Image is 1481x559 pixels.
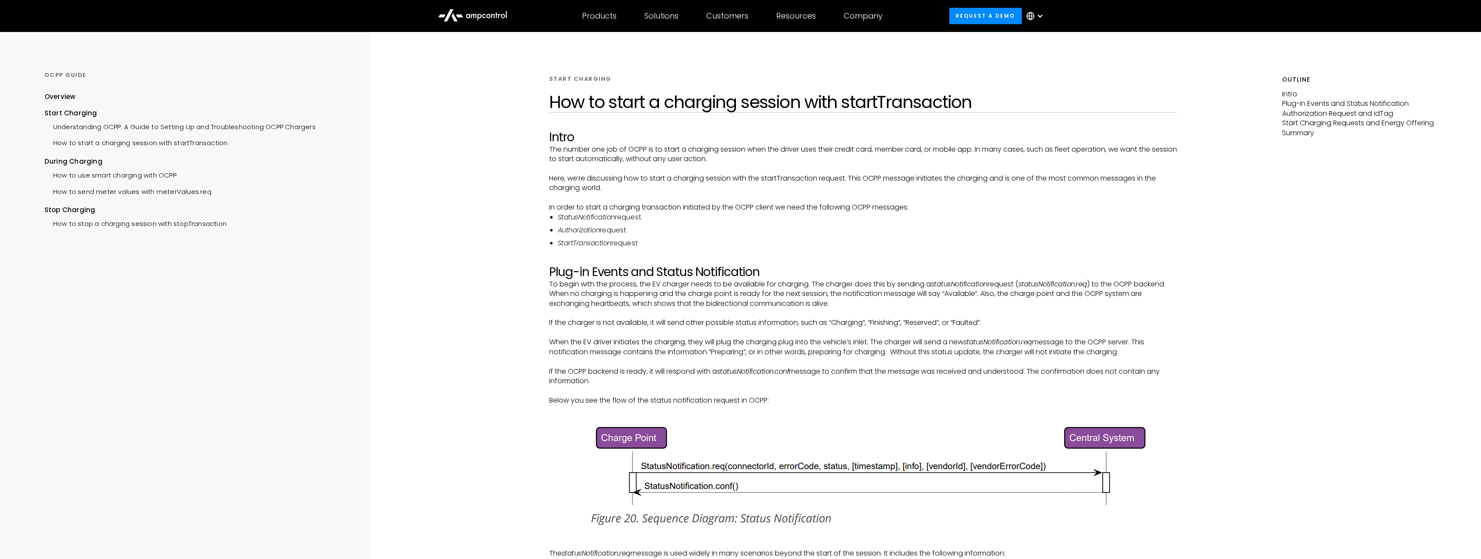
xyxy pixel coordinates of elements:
a: Understanding OCPP: A Guide to Setting Up and Troubleshooting OCPP Chargers [45,118,316,134]
div: During Charging [45,157,341,166]
p: ‍ [549,405,1177,415]
div: Company [844,11,883,21]
p: Here, we’re discussing how to start a charging session with the startTransaction request. This OC... [549,174,1177,193]
p: Summary [1282,128,1437,138]
p: Intro [1282,89,1437,99]
p: When the EV driver initiates the charging, they will plug the charging plug into the vehicle’s in... [549,337,1177,357]
div: Resources [776,11,816,21]
p: If the OCPP backend is ready, it will respond with a message to confirm that the message was rece... [549,367,1177,386]
div: Products [582,11,617,21]
div: Solutions [644,11,678,21]
img: status notification request in OCPP [575,415,1152,535]
p: Below you see the flow of the status notification request in OCPP: [549,396,1177,405]
h5: Outline [1282,75,1437,84]
div: Customers [706,11,748,21]
em: statusNotification [931,279,988,289]
p: The message is used widely in many scenarios beyond the start of the session. It includes the fol... [549,549,1177,558]
em: statusNotification.req [963,337,1032,347]
a: Request a demo [949,8,1022,24]
em: StatusNotification [558,212,615,222]
p: Start Charging Requests and Energy Offering [1282,118,1437,128]
a: How to stop a charging session with stopTransaction [45,215,227,231]
p: ‍ [549,255,1177,265]
em: Authorization [558,225,600,235]
li: request [558,213,1177,222]
p: Authorization Request and idTag [1282,109,1437,118]
h2: Plug-in Events and Status Notification [549,265,1177,279]
p: In order to start a charging transaction initiated by the OCPP client we need the following OCPP ... [549,203,1177,212]
em: StartTransaction [558,238,611,248]
li: request [558,226,1177,235]
div: Start Charging [45,108,341,118]
p: To begin with the process, the EV charger needs to be available for charging. The charger does th... [549,279,1177,308]
h1: How to start a charging session with startTransaction [549,92,1177,112]
li: request [558,238,1177,248]
p: Plug-in Events and Status Notification [1282,99,1437,108]
p: ‍ [549,164,1177,174]
p: ‍ [549,328,1177,337]
p: ‍ [549,386,1177,395]
p: The number one job of OCPP is to start a charging session when the driver uses their credit card,... [549,145,1177,164]
p: ‍ [549,539,1177,549]
em: statusNotification.req [562,548,630,558]
em: statusNotification.conf [717,366,789,376]
div: Overview [45,92,76,102]
h2: Intro [549,130,1177,145]
a: Overview [45,92,76,108]
a: How to start a charging session with startTransaction [45,134,228,150]
a: How to use smart charging with OCPP [45,166,176,182]
div: Stop Charging [45,205,341,215]
em: statusNotification.req [1018,279,1087,289]
p: ‍ [549,308,1177,318]
div: START CHARGING [549,75,611,83]
div: OCPP GUIDE [45,71,341,79]
p: ‍ [549,193,1177,203]
a: How to send meter values with meterValues.req [45,183,211,199]
p: ‍ [549,357,1177,366]
p: If the charger is not available, it will send other possible status information, such as “Chargin... [549,318,1177,327]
